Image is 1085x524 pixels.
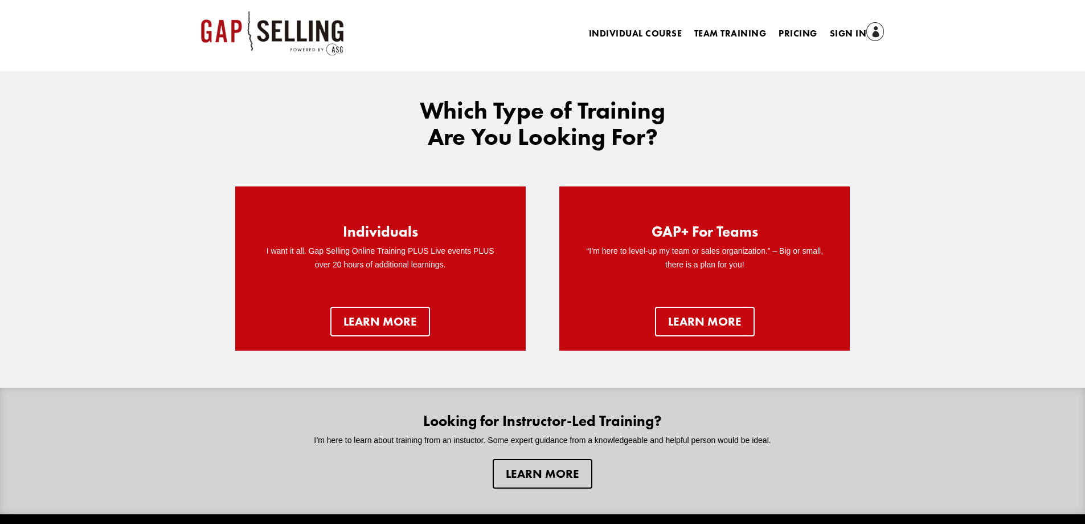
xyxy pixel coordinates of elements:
[589,30,682,42] a: Individual Course
[493,459,592,489] a: Learn more
[655,307,755,336] a: learn more
[258,245,503,272] p: I want it all. Gap Selling Online Training PLUS Live events PLUS over 20 hours of additional lear...
[343,224,418,245] h2: Individuals
[694,30,766,42] a: Team Training
[582,245,827,272] p: “I’m here to level-up my team or sales organization.” – Big or small, there is a plan for you!
[830,26,885,42] a: Sign In
[400,98,685,156] h2: Which Type of Training Are You Looking For?
[293,434,793,448] p: I’m here to learn about training from an instuctor. Some expert guidance from a knowledgeable and...
[652,224,758,245] h2: GAP+ For Teams
[330,307,430,336] a: Learn more
[293,413,793,434] h2: Looking for Instructor-Led Training?
[779,30,817,42] a: Pricing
